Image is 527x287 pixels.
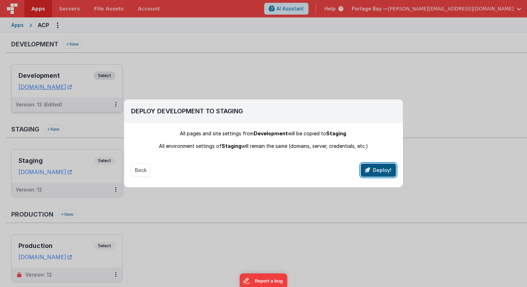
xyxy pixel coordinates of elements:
button: Back [131,164,151,177]
div: All pages and site settings from will be copied to . [131,130,396,137]
div: All environment settings of will remain the same (domains, server, credentials, etc.) [131,143,396,150]
span: Staging [222,143,242,149]
span: Staging [326,130,346,136]
button: Deploy! [361,164,396,177]
h2: Deploy Development To Staging [131,106,396,116]
span: Development [254,130,288,136]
